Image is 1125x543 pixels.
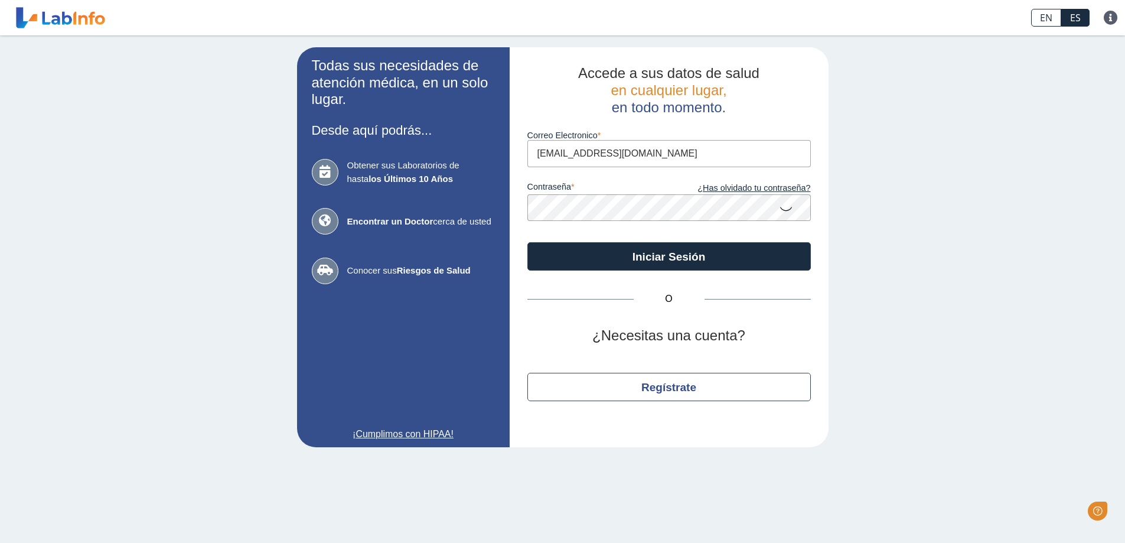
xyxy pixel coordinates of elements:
[347,215,495,229] span: cerca de usted
[578,65,759,81] span: Accede a sus datos de salud
[527,242,811,271] button: Iniciar Sesión
[1020,497,1112,530] iframe: Help widget launcher
[312,123,495,138] h3: Desde aquí podrás...
[312,57,495,108] h2: Todas sus necesidades de atención médica, en un solo lugar.
[611,82,726,98] span: en cualquier lugar,
[1061,9,1090,27] a: ES
[527,373,811,401] button: Regístrate
[312,427,495,441] a: ¡Cumplimos con HIPAA!
[397,265,471,275] b: Riesgos de Salud
[669,182,811,195] a: ¿Has olvidado tu contraseña?
[527,131,811,140] label: Correo Electronico
[347,216,433,226] b: Encontrar un Doctor
[527,327,811,344] h2: ¿Necesitas una cuenta?
[634,292,705,306] span: O
[369,174,453,184] b: los Últimos 10 Años
[1031,9,1061,27] a: EN
[347,159,495,186] span: Obtener sus Laboratorios de hasta
[347,264,495,278] span: Conocer sus
[612,99,726,115] span: en todo momento.
[527,182,669,195] label: contraseña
